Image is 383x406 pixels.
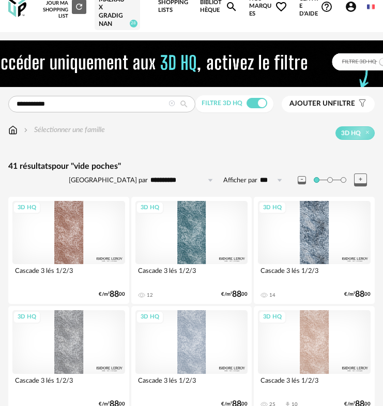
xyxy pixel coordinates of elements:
[341,129,361,137] span: 3D HQ
[289,99,355,108] span: filtre
[289,100,333,107] span: Ajouter un
[135,264,248,285] div: Cascade 3 lés 1/2/3
[254,197,375,304] a: 3D HQ Cascade 3 lés 1/2/3 14 €/m²8800
[221,291,248,298] div: €/m² 00
[136,201,164,214] div: 3D HQ
[232,291,241,298] span: 88
[8,161,375,172] div: 41 résultats
[345,1,362,13] span: Account Circle icon
[275,1,287,13] span: Heart Outline icon
[12,374,125,395] div: Cascade 3 lés 1/2/3
[131,197,252,304] a: 3D HQ Cascade 3 lés 1/2/3 12 €/m²8800
[355,99,367,108] span: Filter icon
[355,291,364,298] span: 88
[258,374,371,395] div: Cascade 3 lés 1/2/3
[130,20,137,27] span: 28
[110,291,119,298] span: 88
[258,311,286,324] div: 3D HQ
[223,176,257,185] label: Afficher par
[22,125,105,135] div: Sélectionner une famille
[99,291,125,298] div: €/m² 00
[282,96,375,112] button: Ajouter unfiltre Filter icon
[8,197,129,304] a: 3D HQ Cascade 3 lés 1/2/3 €/m²8800
[367,3,375,11] img: fr
[22,125,30,135] img: svg+xml;base64,PHN2ZyB3aWR0aD0iMTYiIGhlaWdodD0iMTYiIHZpZXdCb3g9IjAgMCAxNiAxNiIgZmlsbD0ibm9uZSIgeG...
[13,311,41,324] div: 3D HQ
[320,1,333,13] span: Help Circle Outline icon
[225,1,238,13] span: Magnify icon
[147,292,153,298] div: 12
[202,100,242,106] span: Filtre 3D HQ
[135,374,248,395] div: Cascade 3 lés 1/2/3
[8,125,18,135] img: svg+xml;base64,PHN2ZyB3aWR0aD0iMTYiIGhlaWdodD0iMTciIHZpZXdCb3g9IjAgMCAxNiAxNyIgZmlsbD0ibm9uZSIgeG...
[13,201,41,214] div: 3D HQ
[345,1,357,13] span: Account Circle icon
[69,176,148,185] label: [GEOGRAPHIC_DATA] par
[258,201,286,214] div: 3D HQ
[74,4,84,9] span: Refresh icon
[12,264,125,285] div: Cascade 3 lés 1/2/3
[136,311,164,324] div: 3D HQ
[344,291,371,298] div: €/m² 00
[258,264,371,285] div: Cascade 3 lés 1/2/3
[269,292,275,298] div: 14
[52,162,121,170] span: pour "vide poches"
